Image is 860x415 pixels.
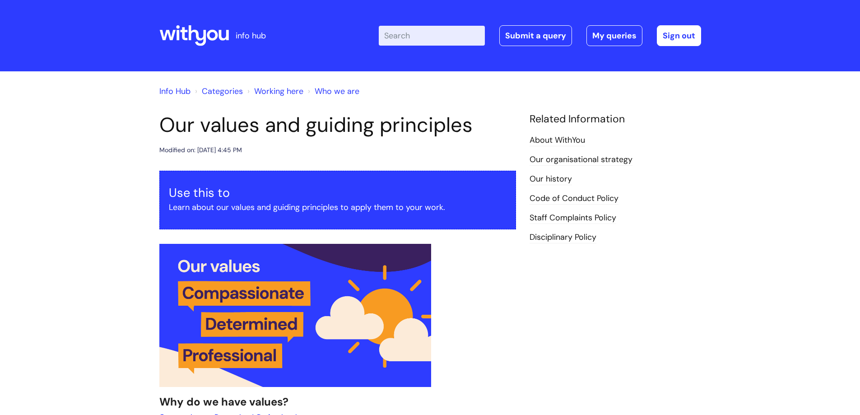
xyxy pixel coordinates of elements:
[193,84,243,98] li: Solution home
[530,212,616,224] a: Staff Complaints Policy
[530,173,572,185] a: Our history
[530,135,585,146] a: About WithYou
[159,113,516,137] h1: Our values and guiding principles
[586,25,642,46] a: My queries
[159,86,191,97] a: Info Hub
[254,86,303,97] a: Working here
[245,84,303,98] li: Working here
[499,25,572,46] a: Submit a query
[530,193,618,205] a: Code of Conduct Policy
[169,186,507,200] h3: Use this to
[657,25,701,46] a: Sign out
[159,395,288,409] span: Why do we have values?
[306,84,359,98] li: Who we are
[202,86,243,97] a: Categories
[159,244,431,387] img: Our values are compassionate, determined and professional. The image shows a sun partially hidden...
[159,145,242,156] div: Modified on: [DATE] 4:45 PM
[169,200,507,214] p: Learn about our values and guiding principles to apply them to your work.
[530,232,596,243] a: Disciplinary Policy
[379,25,701,46] div: | -
[379,26,485,46] input: Search
[530,113,701,126] h4: Related Information
[530,154,632,166] a: Our organisational strategy
[236,28,266,43] p: info hub
[315,86,359,97] a: Who we are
